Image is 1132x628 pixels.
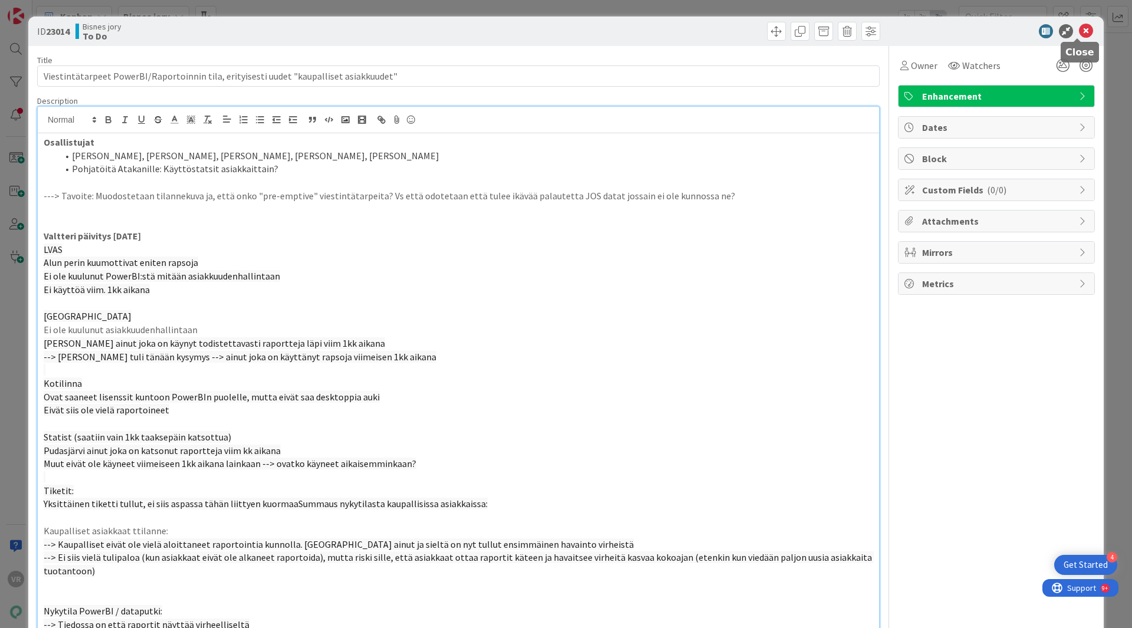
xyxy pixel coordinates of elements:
[58,149,873,163] li: [PERSON_NAME], [PERSON_NAME], [PERSON_NAME], [PERSON_NAME], [PERSON_NAME]
[37,65,880,87] input: type card name here...
[44,377,82,389] span: Kotilinna
[46,25,70,37] b: 23014
[58,162,873,176] li: Pohjatöitä Atakanille: Käyttöstatsit asiakkaittain?
[44,257,198,268] span: Alun perin kuumottivat eniten rapsoja
[83,22,121,31] span: Bisnes jory
[44,323,873,337] p: Ei ole kuulunut asiakkuudenhallintaan
[44,551,874,577] span: --> Ei siis vielä tulipaloa (kun asiakkaat eivät ole alkaneet raportoida), mutta riski sille, ett...
[962,58,1001,73] span: Watchers
[44,310,131,322] span: [GEOGRAPHIC_DATA]
[44,538,634,550] span: --> Kaupalliset eivät ole vielä aloittaneet raportointia kunnolla. [GEOGRAPHIC_DATA] ainut ja sie...
[1064,559,1108,571] div: Get Started
[44,337,385,349] span: [PERSON_NAME] ainut joka on käynyt todistettavasti raportteja läpi viim 1kk aikana
[37,96,78,106] span: Description
[44,189,873,203] p: ---> Tavoite: Muodostetaan tilannekuva ja, että onko "pre-emptive" viestintätarpeita? Vs että odo...
[1054,555,1117,575] div: Open Get Started checklist, remaining modules: 4
[922,245,1073,259] span: Mirrors
[37,55,52,65] label: Title
[1065,47,1094,58] h5: Close
[44,445,281,456] span: Pudasjärvi ainut joka on katsonut raportteja viim kk aikana
[1107,552,1117,563] div: 4
[44,431,231,443] span: Statist (saatiin vain 1kk taaksepäin katsottua)
[922,214,1073,228] span: Attachments
[44,230,141,242] strong: Valtteri päivitys [DATE]
[44,136,94,148] strong: Osallistujat
[60,5,65,14] div: 9+
[911,58,937,73] span: Owner
[44,284,150,295] span: Ei käyttöä viim. 1kk aikana
[922,277,1073,291] span: Metrics
[83,31,121,41] b: To Do
[44,270,280,282] span: Ei ole kuulunut PowerBI:stä mitään asiakkuudenhallintaan
[44,485,74,497] span: Tiketit:
[37,24,70,38] span: ID
[44,458,416,469] span: Muut eivät ole käyneet viimeiseen 1kk aikana lainkaan --> ovatko käyneet aikaisemminkaan?
[44,244,62,255] span: LVAS
[922,183,1073,197] span: Custom Fields
[922,89,1073,103] span: Enhancement
[44,404,169,416] span: Eivät siis ole vielä raportoineet
[44,351,436,363] span: --> [PERSON_NAME] tuli tänään kysymys --> ainut joka on käyttänyt rapsoja viimeisen 1kk aikana
[987,184,1006,196] span: ( 0/0 )
[44,605,162,617] span: Nykytila PowerBI / dataputki:
[44,524,873,538] p: Kaupalliset asiakkaat ttilanne:
[25,2,54,16] span: Support
[44,391,380,403] span: Ovat saaneet lisenssit kuntoon PowerBIn puolelle, mutta eivät saa desktoppia auki
[922,120,1073,134] span: Dates
[44,498,488,509] span: Yksittäinen tiketti tullut, ei siis aspassa tähän liittyen kuormaaSummaus nykytilasta kaupallisis...
[922,152,1073,166] span: Block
